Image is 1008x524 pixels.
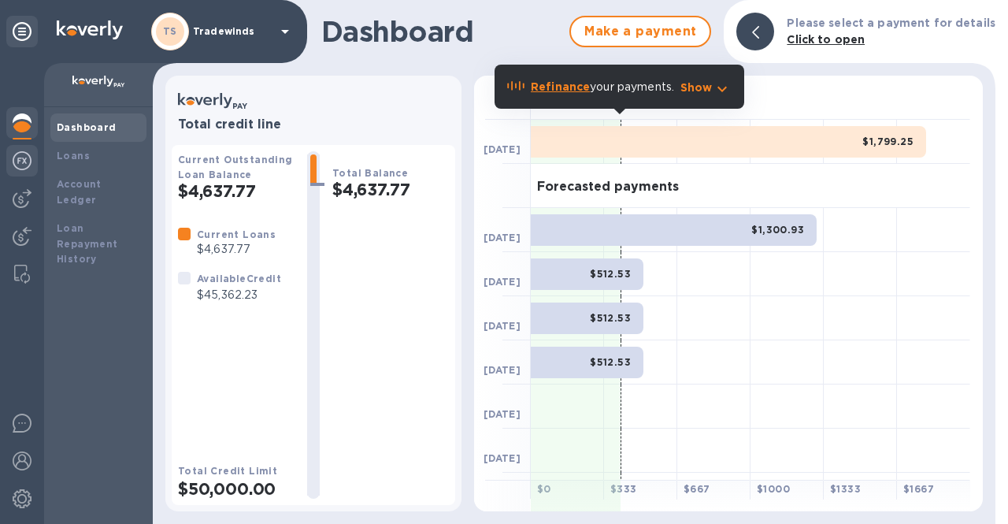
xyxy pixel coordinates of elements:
[751,224,804,236] b: $1,300.93
[6,16,38,47] div: Unpin categories
[569,16,711,47] button: Make a payment
[57,20,123,39] img: Logo
[57,178,102,206] b: Account Ledger
[178,479,295,499] h2: $50,000.00
[197,287,281,303] p: $45,362.23
[484,143,521,155] b: [DATE]
[787,17,995,29] b: Please select a payment for details
[484,320,521,332] b: [DATE]
[163,25,177,37] b: TS
[862,136,913,147] b: $1,799.25
[178,465,277,477] b: Total Credit Limit
[178,154,293,180] b: Current Outstanding Loan Balance
[584,22,697,41] span: Make a payment
[332,167,408,179] b: Total Balance
[531,79,674,95] p: your payments.
[757,483,790,495] b: $ 1000
[197,229,276,240] b: Current Loans
[484,452,521,464] b: [DATE]
[680,80,713,95] p: Show
[484,232,521,243] b: [DATE]
[590,312,631,324] b: $512.53
[193,26,272,37] p: Tradewinds
[531,80,590,93] b: Refinance
[590,356,631,368] b: $512.53
[590,268,631,280] b: $512.53
[610,483,637,495] b: $ 333
[684,483,710,495] b: $ 667
[57,150,90,162] b: Loans
[321,15,561,48] h1: Dashboard
[178,181,295,201] h2: $4,637.77
[484,276,521,288] b: [DATE]
[57,121,117,133] b: Dashboard
[13,151,31,170] img: Foreign exchange
[332,180,449,199] h2: $4,637.77
[197,273,281,284] b: Available Credit
[484,408,521,420] b: [DATE]
[537,180,679,195] h3: Forecasted payments
[680,80,732,95] button: Show
[903,483,934,495] b: $ 1667
[197,241,276,258] p: $4,637.77
[57,222,118,266] b: Loan Repayment History
[484,364,521,376] b: [DATE]
[178,117,449,132] h3: Total credit line
[787,33,865,46] b: Click to open
[830,483,861,495] b: $ 1333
